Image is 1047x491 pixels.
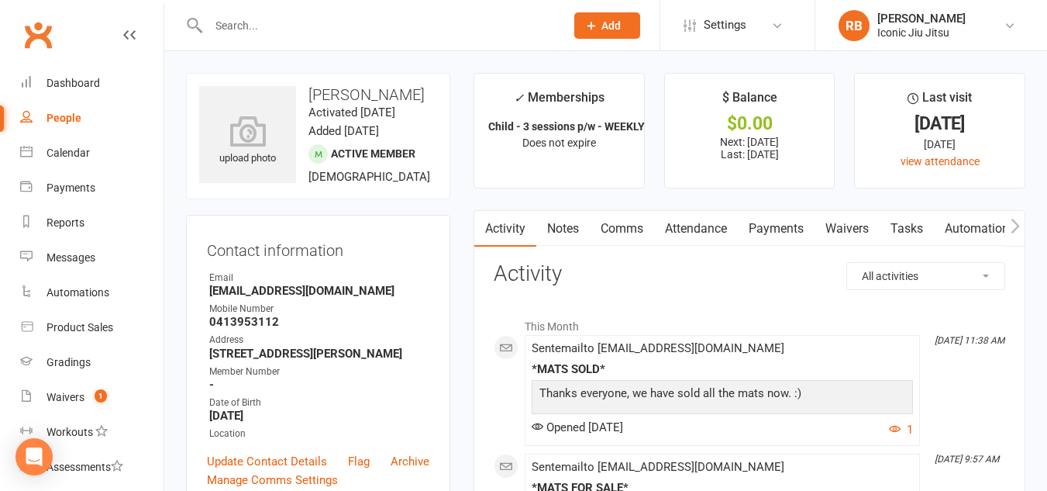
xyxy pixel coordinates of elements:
[494,262,1005,286] h3: Activity
[20,171,164,206] a: Payments
[935,335,1004,346] i: [DATE] 11:38 AM
[488,120,645,133] strong: Child - 3 sessions p/w - WEEKLY
[46,251,95,264] div: Messages
[209,333,429,348] div: Address
[880,211,934,247] a: Tasks
[95,389,107,403] span: 1
[46,182,95,194] div: Payments
[934,211,1026,247] a: Automations
[514,91,524,105] i: ✓
[522,137,596,149] span: Does not expire
[839,10,870,41] div: RB
[207,471,338,489] a: Manage Comms Settings
[704,8,746,43] span: Settings
[532,363,913,376] div: *MATS SOLD*
[46,321,113,334] div: Product Sales
[935,454,999,465] i: [DATE] 9:57 AM
[348,452,370,471] a: Flag
[654,211,738,247] a: Attendance
[46,77,100,89] div: Dashboard
[19,16,57,54] a: Clubworx
[20,206,164,240] a: Reports
[46,147,90,159] div: Calendar
[815,211,880,247] a: Waivers
[331,147,415,160] span: Active member
[20,240,164,275] a: Messages
[20,101,164,136] a: People
[308,124,379,138] time: Added [DATE]
[209,378,429,392] strong: -
[46,461,123,473] div: Assessments
[209,271,429,285] div: Email
[532,341,784,355] span: Sent email to [EMAIL_ADDRESS][DOMAIN_NAME]
[46,391,84,403] div: Waivers
[20,275,164,310] a: Automations
[207,236,429,259] h3: Contact information
[20,66,164,101] a: Dashboard
[209,284,429,298] strong: [EMAIL_ADDRESS][DOMAIN_NAME]
[391,452,429,471] a: Archive
[20,380,164,415] a: Waivers 1
[20,450,164,485] a: Assessments
[494,310,1005,335] li: This Month
[204,15,554,36] input: Search...
[209,365,429,379] div: Member Number
[209,315,429,329] strong: 0413953112
[20,136,164,171] a: Calendar
[308,170,430,184] span: [DEMOGRAPHIC_DATA]
[514,88,604,116] div: Memberships
[738,211,815,247] a: Payments
[308,105,395,119] time: Activated [DATE]
[199,116,296,167] div: upload photo
[877,12,966,26] div: [PERSON_NAME]
[207,452,327,471] a: Update Contact Details
[20,345,164,380] a: Gradings
[679,116,821,132] div: $0.00
[722,88,777,116] div: $ Balance
[209,396,429,410] div: Date of Birth
[209,409,429,423] strong: [DATE]
[869,136,1011,153] div: [DATE]
[590,211,654,247] a: Comms
[209,347,429,361] strong: [STREET_ADDRESS][PERSON_NAME]
[574,12,640,39] button: Add
[20,415,164,450] a: Workouts
[908,88,972,116] div: Last visit
[46,356,91,368] div: Gradings
[20,310,164,345] a: Product Sales
[869,116,1011,132] div: [DATE]
[209,302,429,316] div: Mobile Number
[536,211,590,247] a: Notes
[46,286,109,299] div: Automations
[199,86,437,103] h3: [PERSON_NAME]
[532,420,623,434] span: Opened [DATE]
[46,112,81,124] div: People
[15,438,53,475] div: Open Intercom Messenger
[901,155,980,168] a: view attendance
[877,26,966,40] div: Iconic Jiu Jitsu
[532,460,784,474] span: Sent email to [EMAIL_ADDRESS][DOMAIN_NAME]
[46,426,93,438] div: Workouts
[536,384,909,406] p: Thanks everyone, we have sold all the mats now. :)
[474,211,536,247] a: Activity
[679,136,821,161] p: Next: [DATE] Last: [DATE]
[46,216,84,229] div: Reports
[889,420,913,439] button: 1
[209,427,429,441] div: Location
[601,19,621,32] span: Add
